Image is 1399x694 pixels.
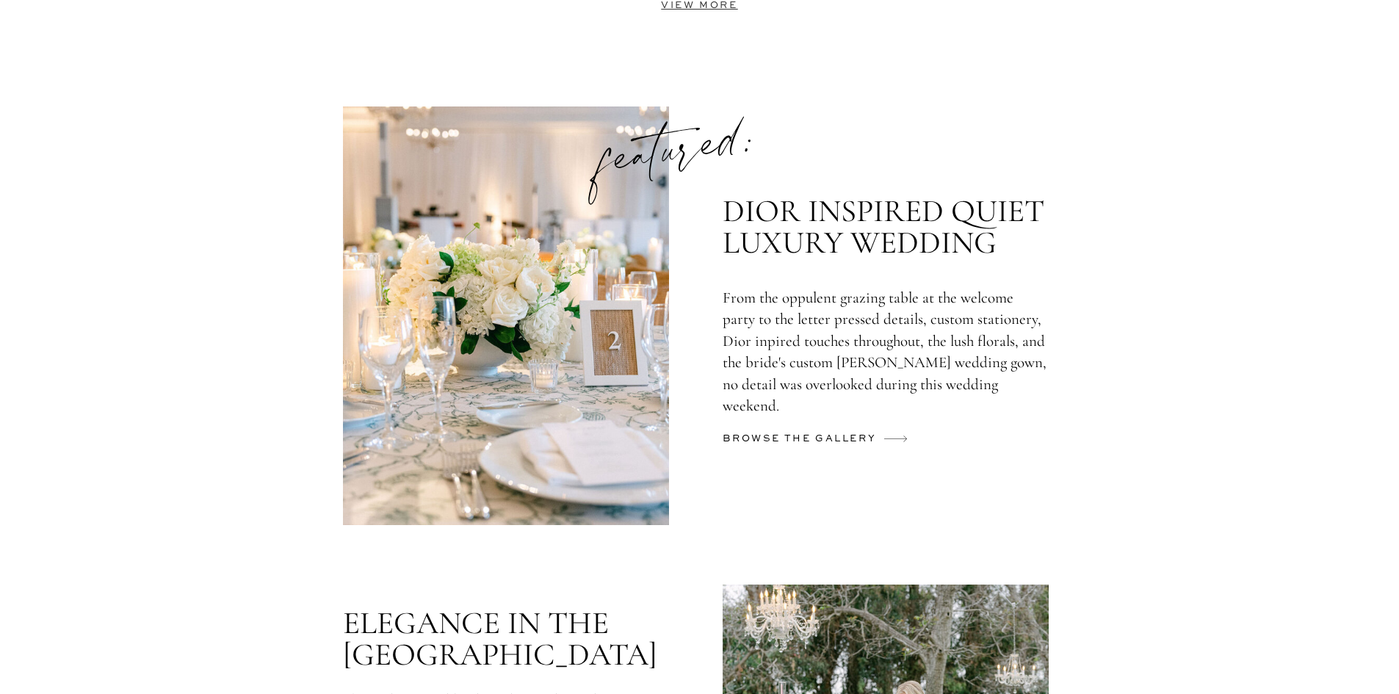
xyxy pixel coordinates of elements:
[343,607,668,676] p: ELEGANCE IN THE [GEOGRAPHIC_DATA]
[723,195,1047,264] p: DIOR INSPIRED QUIET LUXURY WEDDING
[723,430,881,453] a: browse the gallery
[661,1,737,10] a: view more
[723,287,1047,405] p: From the oppulent grazing table at the welcome party to the letter pressed details, custom statio...
[564,99,786,190] p: featured:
